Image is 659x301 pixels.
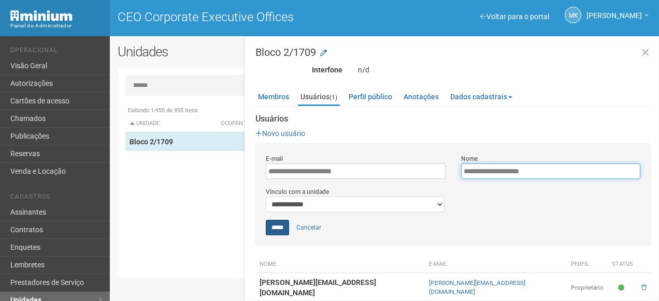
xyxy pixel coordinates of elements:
[586,2,642,20] span: Marcela Kunz
[320,48,327,58] a: Modificar a unidade
[217,115,467,132] th: Ocupante: activate to sort column ascending
[125,106,643,115] div: Exibindo 1-955 de 955 itens
[425,256,567,273] th: E-mail
[255,47,651,57] h3: Bloco 2/1709
[329,94,337,101] small: (1)
[255,114,651,124] strong: Usuários
[565,7,581,23] a: MK
[618,283,627,292] span: Ativo
[298,89,340,106] a: Usuários(1)
[255,89,292,104] a: Membros
[118,10,377,24] h1: CEO Corporate Executive Offices
[10,21,102,31] div: Painel do Administrador
[10,47,102,57] li: Operacional
[448,89,515,104] a: Dados cadastrais
[130,138,173,146] strong: Bloco 2/1709
[255,256,425,273] th: Nome
[401,89,441,104] a: Anotações
[266,187,329,197] label: Vínculo com a unidade
[461,154,478,163] label: Nome
[266,154,283,163] label: E-mail
[260,278,376,297] strong: [PERSON_NAME][EMAIL_ADDRESS][DOMAIN_NAME]
[346,89,395,104] a: Perfil público
[291,220,327,235] a: Cancelar
[608,256,637,273] th: Status
[429,279,525,295] a: [PERSON_NAME][EMAIL_ADDRESS][DOMAIN_NAME]
[118,44,331,59] h2: Unidades
[480,12,549,21] a: Voltar para o portal
[586,13,649,21] a: [PERSON_NAME]
[125,115,217,132] th: Unidade: activate to sort column descending
[10,10,73,21] img: Minium
[350,65,658,74] div: n/d
[255,129,305,138] a: Novo usuário
[248,65,350,74] div: Interfone
[10,193,102,204] li: Cadastros
[567,256,608,273] th: Perfil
